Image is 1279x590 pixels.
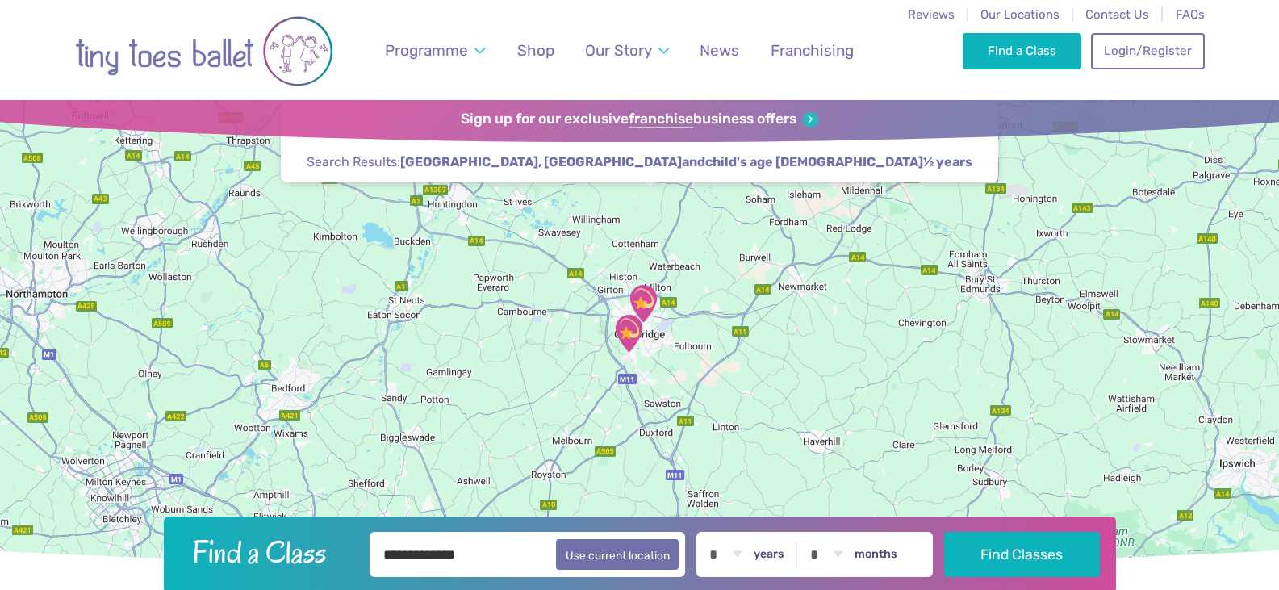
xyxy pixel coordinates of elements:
[400,153,682,171] span: [GEOGRAPHIC_DATA], [GEOGRAPHIC_DATA]
[771,41,854,60] span: Franchising
[692,31,747,69] a: News
[577,31,676,69] a: Our Story
[509,31,562,69] a: Shop
[400,154,972,169] strong: and
[385,41,468,60] span: Programme
[461,111,818,128] a: Sign up for our exclusivefranchisebusiness offers
[754,547,784,562] label: years
[585,41,652,60] span: Our Story
[700,41,739,60] span: News
[1085,7,1149,22] a: Contact Us
[1091,33,1204,69] a: Login/Register
[763,31,861,69] a: Franchising
[855,547,897,562] label: months
[377,31,492,69] a: Programme
[705,153,972,171] span: child's age [DEMOGRAPHIC_DATA]½ years
[617,277,670,330] div: St Matthew's Church
[556,539,679,570] button: Use current location
[908,7,955,22] a: Reviews
[944,532,1100,577] button: Find Classes
[602,307,655,360] div: Trumpington Village Hall
[963,33,1081,69] a: Find a Class
[75,10,333,92] img: tiny toes ballet
[629,111,693,128] strong: franchise
[517,41,554,60] span: Shop
[1176,7,1205,22] a: FAQs
[980,7,1060,22] a: Our Locations
[179,532,358,572] h2: Find a Class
